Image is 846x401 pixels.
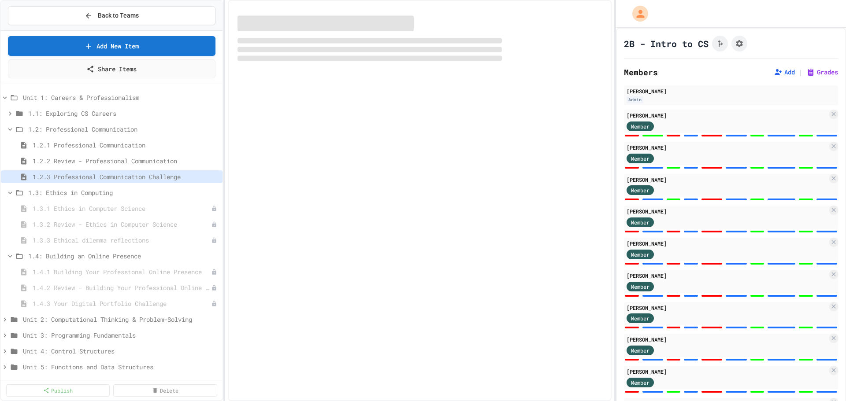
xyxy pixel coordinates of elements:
[28,109,219,118] span: 1.1: Exploring CS Careers
[774,68,795,77] button: Add
[624,66,658,78] h2: Members
[211,221,217,228] div: Unpublished
[627,111,827,119] div: [PERSON_NAME]
[627,96,643,103] div: Admin
[627,143,827,151] div: [PERSON_NAME]
[631,314,649,322] span: Member
[627,239,827,247] div: [PERSON_NAME]
[33,299,211,308] span: 1.4.3 Your Digital Portfolio Challenge
[8,36,215,56] a: Add New Item
[806,68,838,77] button: Grades
[631,379,649,386] span: Member
[211,237,217,243] div: Unpublished
[33,283,211,292] span: 1.4.2 Review - Building Your Professional Online Presence
[624,37,709,50] h1: 2B - Intro to CS
[33,156,219,166] span: 1.2.2 Review - Professional Communication
[631,346,649,354] span: Member
[98,11,139,20] span: Back to Teams
[113,384,217,397] a: Delete
[28,251,219,261] span: 1.4: Building an Online Presence
[627,207,827,215] div: [PERSON_NAME]
[627,176,827,184] div: [PERSON_NAME]
[28,125,219,134] span: 1.2: Professional Communication
[211,301,217,307] div: Unpublished
[627,335,827,343] div: [PERSON_NAME]
[23,93,219,102] span: Unit 1: Careers & Professionalism
[731,36,747,52] button: Assignment Settings
[8,59,215,78] a: Share Items
[627,368,827,375] div: [PERSON_NAME]
[33,267,211,276] span: 1.4.1 Building Your Professional Online Presence
[631,218,649,226] span: Member
[631,186,649,194] span: Member
[631,122,649,130] span: Member
[23,331,219,340] span: Unit 3: Programming Fundamentals
[6,384,110,397] a: Publish
[712,36,728,52] button: Click to see fork details
[631,283,649,291] span: Member
[23,346,219,356] span: Unit 4: Control Structures
[23,315,219,324] span: Unit 2: Computational Thinking & Problem-Solving
[627,87,835,95] div: [PERSON_NAME]
[8,6,215,25] button: Back to Teams
[33,220,211,229] span: 1.3.2 Review - Ethics in Computer Science
[631,250,649,258] span: Member
[627,304,827,312] div: [PERSON_NAME]
[627,272,827,280] div: [PERSON_NAME]
[33,172,219,181] span: 1.2.3 Professional Communication Challenge
[211,206,217,212] div: Unpublished
[631,155,649,162] span: Member
[33,235,211,245] span: 1.3.3 Ethical dilemma reflections
[33,140,219,150] span: 1.2.1 Professional Communication
[23,362,219,372] span: Unit 5: Functions and Data Structures
[211,285,217,291] div: Unpublished
[33,204,211,213] span: 1.3.1 Ethics in Computer Science
[211,269,217,275] div: Unpublished
[623,4,650,24] div: My Account
[798,67,803,77] span: |
[28,188,219,197] span: 1.3: Ethics in Computing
